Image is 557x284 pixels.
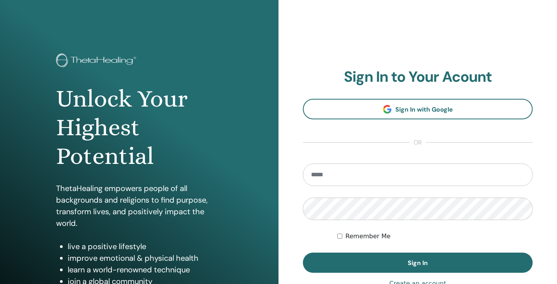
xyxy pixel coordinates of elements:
li: learn a world-renowned technique [68,264,222,275]
a: Sign In with Google [303,99,533,119]
button: Sign In [303,253,533,273]
span: Sign In [408,259,428,267]
li: improve emotional & physical health [68,252,222,264]
li: live a positive lifestyle [68,241,222,252]
h1: Unlock Your Highest Potential [56,84,222,171]
span: Sign In with Google [395,105,453,114]
label: Remember Me [345,232,391,241]
h2: Sign In to Your Acount [303,68,533,86]
div: Keep me authenticated indefinitely or until I manually logout [337,232,533,241]
span: or [410,138,426,147]
p: ThetaHealing empowers people of all backgrounds and religions to find purpose, transform lives, a... [56,182,222,229]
